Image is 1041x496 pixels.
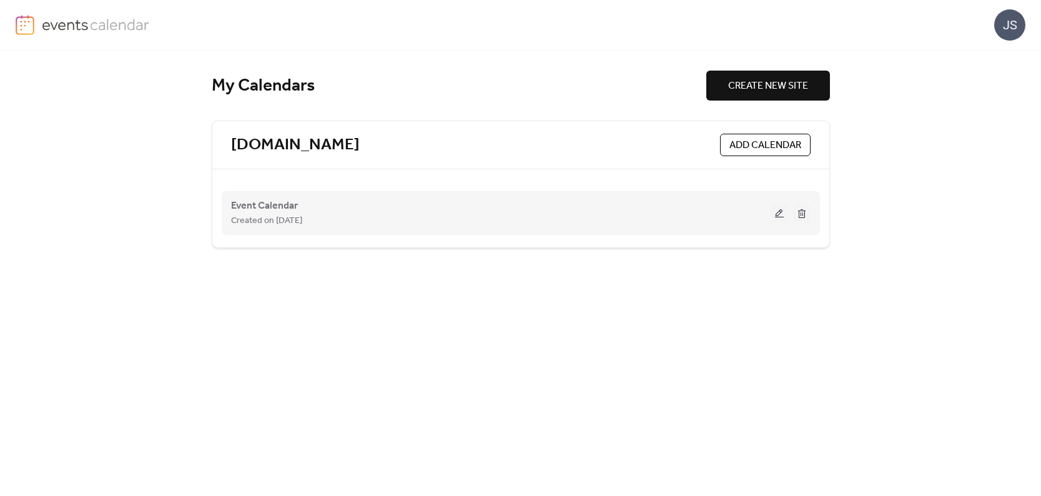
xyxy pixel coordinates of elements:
[706,71,830,101] button: CREATE NEW SITE
[231,202,298,209] a: Event Calendar
[42,15,150,34] img: logo-type
[994,9,1025,41] div: JS
[231,214,302,229] span: Created on [DATE]
[729,138,801,153] span: ADD CALENDAR
[231,199,298,214] span: Event Calendar
[231,135,360,156] a: [DOMAIN_NAME]
[728,79,808,94] span: CREATE NEW SITE
[212,75,706,97] div: My Calendars
[720,134,811,156] button: ADD CALENDAR
[16,15,34,35] img: logo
